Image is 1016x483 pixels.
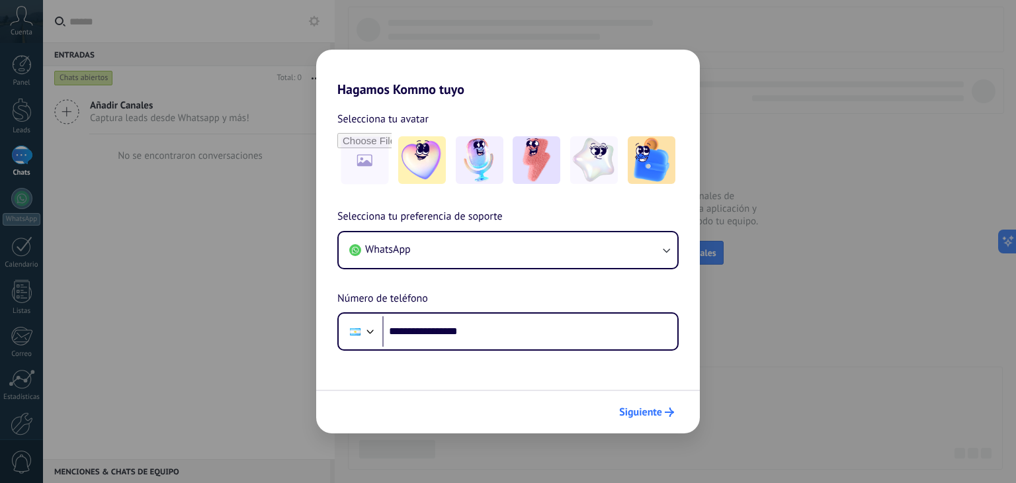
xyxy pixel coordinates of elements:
img: -2.jpeg [456,136,503,184]
span: Selecciona tu avatar [337,110,429,128]
span: Número de teléfono [337,290,428,308]
button: Siguiente [613,401,680,423]
button: WhatsApp [339,232,677,268]
span: Siguiente [619,408,662,417]
img: -1.jpeg [398,136,446,184]
h2: Hagamos Kommo tuyo [316,50,700,97]
img: -5.jpeg [628,136,675,184]
span: Selecciona tu preferencia de soporte [337,208,503,226]
img: -4.jpeg [570,136,618,184]
div: Argentina: + 54 [343,318,368,345]
img: -3.jpeg [513,136,560,184]
span: WhatsApp [365,243,411,256]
